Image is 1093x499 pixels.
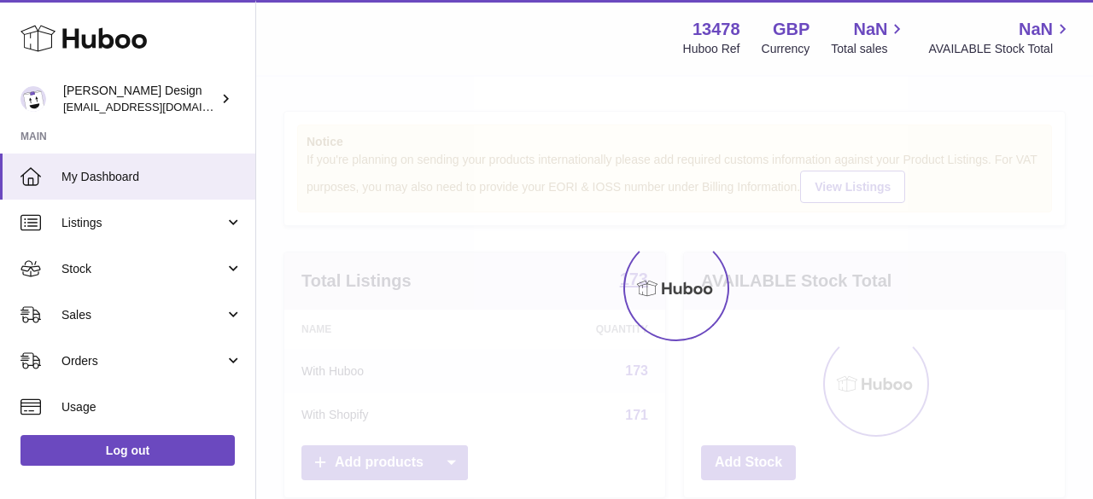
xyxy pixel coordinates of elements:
[63,83,217,115] div: [PERSON_NAME] Design
[20,86,46,112] img: internalAdmin-13478@internal.huboo.com
[61,307,225,323] span: Sales
[853,18,887,41] span: NaN
[831,18,907,57] a: NaN Total sales
[693,18,740,41] strong: 13478
[61,215,225,231] span: Listings
[61,399,243,415] span: Usage
[1019,18,1053,41] span: NaN
[831,41,907,57] span: Total sales
[61,169,243,185] span: My Dashboard
[683,41,740,57] div: Huboo Ref
[762,41,810,57] div: Currency
[20,435,235,466] a: Log out
[928,18,1073,57] a: NaN AVAILABLE Stock Total
[773,18,810,41] strong: GBP
[61,261,225,277] span: Stock
[928,41,1073,57] span: AVAILABLE Stock Total
[61,353,225,369] span: Orders
[63,100,251,113] span: [EMAIL_ADDRESS][DOMAIN_NAME]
